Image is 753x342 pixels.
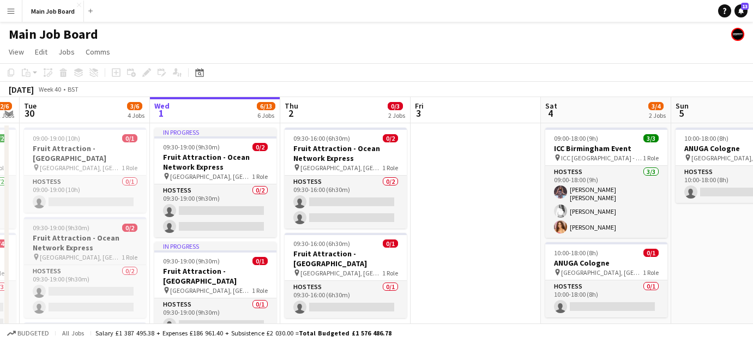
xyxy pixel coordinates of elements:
span: [GEOGRAPHIC_DATA], [GEOGRAPHIC_DATA] [561,268,643,277]
span: 4 [544,107,557,119]
app-job-card: 09:30-19:00 (9h30m)0/2Fruit Attraction - Ocean Network Express [GEOGRAPHIC_DATA], [GEOGRAPHIC_DAT... [24,217,146,318]
span: Thu [285,101,298,111]
h3: Fruit Attraction - Ocean Network Express [154,152,276,172]
app-job-card: 10:00-18:00 (8h)0/1ANUGA Cologne [GEOGRAPHIC_DATA], [GEOGRAPHIC_DATA]1 RoleHostess0/110:00-18:00 ... [545,242,667,317]
div: In progress [154,242,276,250]
span: 5 [674,107,689,119]
app-card-role: Hostess0/109:30-19:00 (9h30m) [154,298,276,335]
app-card-role: Hostess0/110:00-18:00 (8h) [545,280,667,317]
span: Sat [545,101,557,111]
a: Edit [31,45,52,59]
div: 2 Jobs [649,111,666,119]
span: 1 Role [122,164,137,172]
a: Comms [81,45,115,59]
span: 09:30-19:00 (9h30m) [33,224,89,232]
a: View [4,45,28,59]
span: 0/2 [383,134,398,142]
div: In progress09:30-19:00 (9h30m)0/2Fruit Attraction - Ocean Network Express [GEOGRAPHIC_DATA], [GEO... [154,128,276,237]
app-card-role: Hostess0/209:30-19:00 (9h30m) [154,184,276,237]
span: 0/1 [122,134,137,142]
app-card-role: Hostess0/209:30-16:00 (6h30m) [285,176,407,229]
span: 0/1 [383,239,398,248]
span: [GEOGRAPHIC_DATA], [GEOGRAPHIC_DATA] [40,164,122,172]
div: 4 Jobs [128,111,144,119]
h3: ICC Birmingham Event [545,143,667,153]
span: ICC [GEOGRAPHIC_DATA] - [STREET_ADDRESS] [561,154,643,162]
app-card-role: Hostess0/109:30-16:00 (6h30m) [285,281,407,318]
div: 2 Jobs [388,111,405,119]
span: 2 [283,107,298,119]
span: Jobs [58,47,75,57]
app-job-card: In progress09:30-19:00 (9h30m)0/1Fruit Attraction - [GEOGRAPHIC_DATA] [GEOGRAPHIC_DATA], [GEOGRAP... [154,242,276,335]
h1: Main Job Board [9,26,98,43]
span: 1 Role [252,286,268,295]
app-user-avatar: experience staff [731,28,744,41]
span: [GEOGRAPHIC_DATA], [GEOGRAPHIC_DATA] [170,286,252,295]
span: 0/3 [388,102,403,110]
span: 0/2 [122,224,137,232]
span: Comms [86,47,110,57]
div: Salary £1 387 495.38 + Expenses £186 961.40 + Subsistence £2 030.00 = [95,329,391,337]
span: 3/6 [127,102,142,110]
span: 1 Role [643,154,659,162]
app-job-card: 09:30-16:00 (6h30m)0/1Fruit Attraction - [GEOGRAPHIC_DATA] [GEOGRAPHIC_DATA], [GEOGRAPHIC_DATA]1 ... [285,233,407,318]
span: View [9,47,24,57]
h3: ANUGA Cologne [545,258,667,268]
h3: Fruit Attraction - Ocean Network Express [24,233,146,253]
span: Budgeted [17,329,49,337]
span: 0/2 [252,143,268,151]
span: Sun [676,101,689,111]
span: Wed [154,101,170,111]
app-card-role: Hostess0/209:30-19:00 (9h30m) [24,265,146,318]
span: 13 [741,3,749,10]
h3: Fruit Attraction - [GEOGRAPHIC_DATA] [154,266,276,286]
div: [DATE] [9,84,34,95]
div: In progress [154,128,276,136]
span: [GEOGRAPHIC_DATA], [GEOGRAPHIC_DATA] [300,269,382,277]
button: Budgeted [5,327,51,339]
span: 09:30-19:00 (9h30m) [163,143,220,151]
span: Edit [35,47,47,57]
h3: Fruit Attraction - [GEOGRAPHIC_DATA] [24,143,146,163]
span: All jobs [60,329,86,337]
a: Jobs [54,45,79,59]
span: 0/1 [643,249,659,257]
h3: Fruit Attraction - Ocean Network Express [285,143,407,163]
a: 13 [734,4,748,17]
span: 1 Role [382,164,398,172]
span: 1 Role [122,253,137,261]
span: 1 Role [382,269,398,277]
span: Tue [24,101,37,111]
h3: Fruit Attraction - [GEOGRAPHIC_DATA] [285,249,407,268]
span: 3/4 [648,102,664,110]
span: 10:00-18:00 (8h) [684,134,728,142]
span: 1 Role [643,268,659,277]
app-job-card: 09:00-19:00 (10h)0/1Fruit Attraction - [GEOGRAPHIC_DATA] [GEOGRAPHIC_DATA], [GEOGRAPHIC_DATA]1 Ro... [24,128,146,213]
span: 1 Role [252,172,268,181]
span: 3 [413,107,424,119]
span: 09:30-19:00 (9h30m) [163,257,220,265]
span: 09:00-19:00 (10h) [33,134,80,142]
button: Main Job Board [22,1,84,22]
span: [GEOGRAPHIC_DATA], [GEOGRAPHIC_DATA] [40,253,122,261]
span: 09:30-16:00 (6h30m) [293,239,350,248]
span: 10:00-18:00 (8h) [554,249,598,257]
span: 09:30-16:00 (6h30m) [293,134,350,142]
div: 6 Jobs [257,111,275,119]
app-card-role: Hostess0/109:00-19:00 (10h) [24,176,146,213]
span: 30 [22,107,37,119]
span: 3/3 [643,134,659,142]
app-job-card: 09:00-18:00 (9h)3/3ICC Birmingham Event ICC [GEOGRAPHIC_DATA] - [STREET_ADDRESS]1 RoleHostess3/30... [545,128,667,238]
span: 1 [153,107,170,119]
span: [GEOGRAPHIC_DATA], [GEOGRAPHIC_DATA] [170,172,252,181]
app-card-role: Hostess3/309:00-18:00 (9h)[PERSON_NAME] [PERSON_NAME][PERSON_NAME][PERSON_NAME] [545,166,667,238]
app-job-card: 09:30-16:00 (6h30m)0/2Fruit Attraction - Ocean Network Express [GEOGRAPHIC_DATA], [GEOGRAPHIC_DAT... [285,128,407,229]
span: 6/13 [257,102,275,110]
